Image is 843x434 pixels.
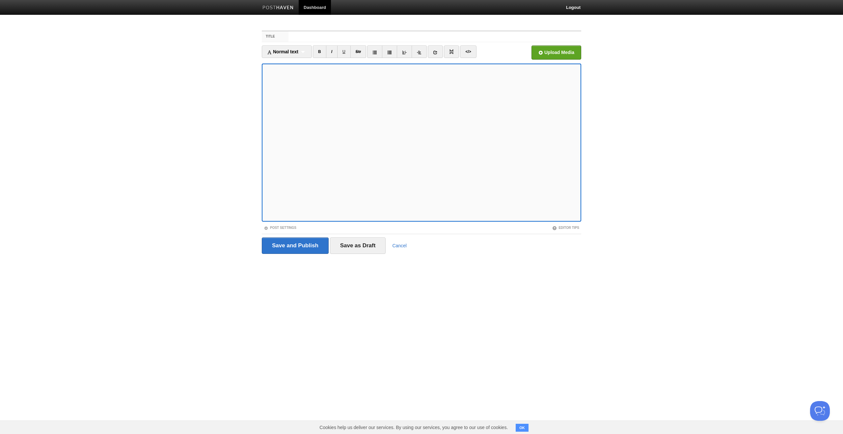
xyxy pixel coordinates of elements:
label: Title [262,31,288,42]
a: B [313,45,326,58]
del: Str [356,49,361,54]
img: pagebreak-icon.png [449,49,454,54]
input: Save as Draft [330,237,386,254]
button: OK [516,424,529,432]
iframe: Help Scout Beacon - Open [810,401,830,421]
img: Posthaven-bar [262,6,294,11]
input: Save and Publish [262,237,329,254]
a: U [337,45,351,58]
a: Post Settings [264,226,296,230]
span: Normal text [267,49,298,54]
a: Editor Tips [552,226,579,230]
a: Cancel [392,243,407,248]
a: Str [350,45,367,58]
span: Cookies help us deliver our services. By using our services, you agree to our use of cookies. [313,421,514,434]
a: I [326,45,338,58]
a: </> [460,45,476,58]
